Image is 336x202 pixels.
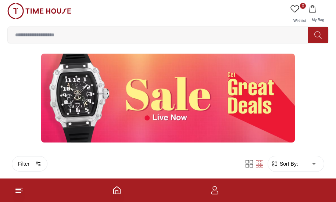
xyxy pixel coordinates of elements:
span: 0 [300,3,306,9]
span: My Bag [309,18,327,22]
a: Home [112,186,121,195]
button: My Bag [307,3,329,26]
button: Filter [12,156,47,172]
button: Sort By: [271,160,298,167]
a: 0Wishlist [289,3,307,26]
img: ... [41,54,295,143]
img: ... [7,3,71,19]
span: Sort By: [278,160,298,167]
span: Wishlist [290,19,309,23]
